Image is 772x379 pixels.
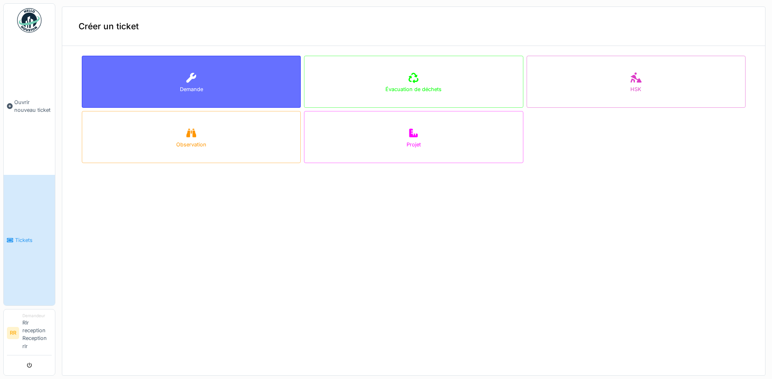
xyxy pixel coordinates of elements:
[62,7,765,46] div: Créer un ticket
[22,313,52,353] li: Rlr reception Reception rlr
[4,37,55,175] a: Ouvrir nouveau ticket
[180,85,203,93] div: Demande
[17,8,42,33] img: Badge_color-CXgf-gQk.svg
[176,141,206,148] div: Observation
[7,313,52,355] a: RR DemandeurRlr reception Reception rlr
[15,236,52,244] span: Tickets
[630,85,641,93] div: HSK
[407,141,421,148] div: Projet
[22,313,52,319] div: Demandeur
[4,175,55,305] a: Tickets
[385,85,442,93] div: Évacuation de déchets
[7,327,19,339] li: RR
[14,98,52,114] span: Ouvrir nouveau ticket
